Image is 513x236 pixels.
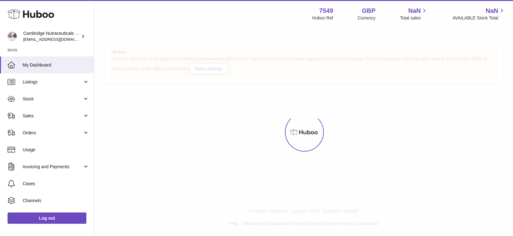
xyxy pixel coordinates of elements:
[362,7,375,15] strong: GBP
[23,96,83,102] span: Stock
[486,7,498,15] span: NaN
[23,198,89,204] span: Channels
[8,32,17,41] img: qvc@camnutra.com
[319,7,333,15] strong: 7549
[400,15,428,21] span: Total sales
[23,181,89,187] span: Cases
[312,15,333,21] div: Huboo Ref
[23,130,83,136] span: Orders
[8,212,86,224] a: Log out
[23,79,83,85] span: Listings
[23,30,80,42] div: Cambridge Nutraceuticals Ltd
[23,62,89,68] span: My Dashboard
[452,15,505,21] span: AVAILABLE Stock Total
[23,37,92,42] span: [EMAIL_ADDRESS][DOMAIN_NAME]
[358,15,376,21] div: Currency
[23,147,89,153] span: Usage
[408,7,421,15] span: NaN
[23,164,83,170] span: Invoicing and Payments
[452,7,505,21] a: NaN AVAILABLE Stock Total
[23,113,83,119] span: Sales
[400,7,428,21] a: NaN Total sales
